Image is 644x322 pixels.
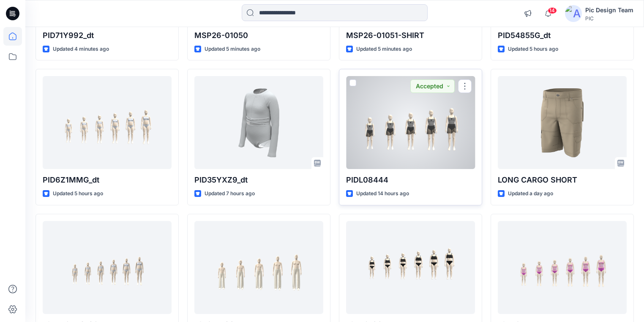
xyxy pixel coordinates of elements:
[356,189,409,198] p: Updated 14 hours ago
[43,174,172,186] p: PID6Z1MMG_dt
[548,7,557,14] span: 14
[205,189,255,198] p: Updated 7 hours ago
[53,189,103,198] p: Updated 5 hours ago
[194,30,323,41] p: MSP26-01050
[53,45,109,54] p: Updated 4 minutes ago
[43,30,172,41] p: PID71Y992_dt
[194,76,323,169] a: PID35YXZ9_dt
[43,76,172,169] a: PID6Z1MMG_dt
[498,76,627,169] a: LONG CARGO SHORT
[508,45,558,54] p: Updated 5 hours ago
[585,5,633,15] div: Pic Design Team
[346,221,475,314] a: PIDP6199Z_dt
[498,30,627,41] p: PID54855G_dt
[346,30,475,41] p: MSP26-01051-SHIRT
[194,174,323,186] p: PID35YXZ9_dt
[508,189,553,198] p: Updated a day ago
[346,76,475,169] a: PIDL08444
[565,5,582,22] img: avatar
[194,221,323,314] a: PID2MYG9E_dt
[205,45,260,54] p: Updated 5 minutes ago
[356,45,412,54] p: Updated 5 minutes ago
[346,174,475,186] p: PIDL08444
[585,15,633,22] div: PIC
[498,221,627,314] a: PIDZ2YLL7_dt
[498,174,627,186] p: LONG CARGO SHORT
[43,221,172,314] a: PID54855G_GSA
